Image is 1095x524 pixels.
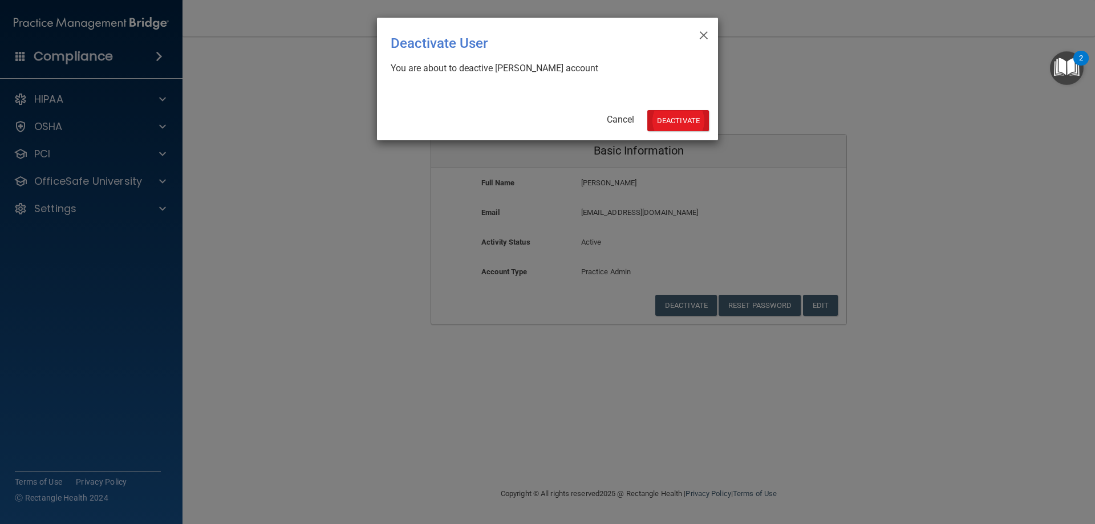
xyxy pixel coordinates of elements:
[607,114,634,125] a: Cancel
[1050,51,1084,85] button: Open Resource Center, 2 new notifications
[647,110,709,131] button: Deactivate
[391,27,658,60] div: Deactivate User
[699,22,709,45] span: ×
[1079,58,1083,73] div: 2
[391,62,695,75] div: You are about to deactive [PERSON_NAME] account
